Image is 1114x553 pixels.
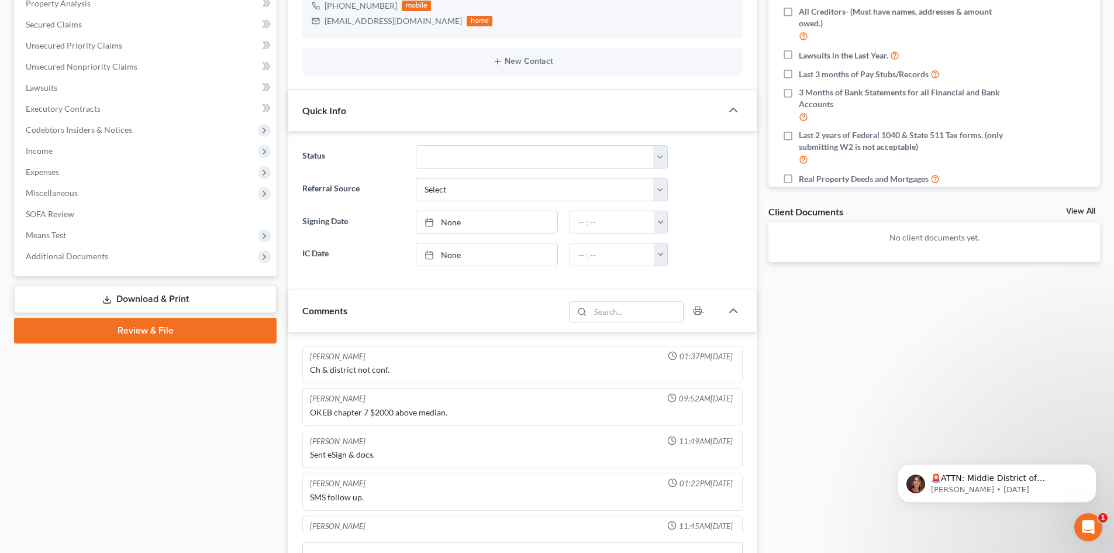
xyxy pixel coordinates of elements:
[680,478,733,489] span: 01:22PM[DATE]
[799,68,929,80] span: Last 3 months of Pay Stubs/Records
[302,305,347,316] span: Comments
[310,436,365,447] div: [PERSON_NAME]
[14,286,277,313] a: Download & Print
[880,439,1114,521] iframe: Intercom notifications message
[26,61,137,71] span: Unsecured Nonpriority Claims
[416,243,557,266] a: None
[26,167,59,177] span: Expenses
[467,16,492,26] div: home
[799,173,929,185] span: Real Property Deeds and Mortgages
[310,407,735,418] div: OKEB chapter 7 $2000 above median.
[310,449,735,461] div: Sent eSign & docs.
[296,243,409,266] label: IC Date
[26,230,66,240] span: Means Test
[799,6,1007,29] span: All Creditors- (Must have names, addresses & amount owed.)
[26,83,57,92] span: Lawsuits
[680,351,733,362] span: 01:37PM[DATE]
[310,393,365,404] div: [PERSON_NAME]
[16,35,277,56] a: Unsecured Priority Claims
[1066,207,1095,215] a: View All
[310,364,735,376] div: Ch & district not conf.
[26,19,82,29] span: Secured Claims
[768,205,843,218] div: Client Documents
[402,1,431,11] div: mobile
[26,188,78,198] span: Miscellaneous
[799,50,888,61] span: Lawsuits in the Last Year.
[310,351,365,362] div: [PERSON_NAME]
[1098,513,1108,523] span: 1
[16,204,277,225] a: SOFA Review
[302,105,346,116] span: Quick Info
[310,478,365,489] div: [PERSON_NAME]
[26,146,53,156] span: Income
[325,15,462,27] div: [EMAIL_ADDRESS][DOMAIN_NAME]
[570,243,654,266] input: -- : --
[26,251,108,261] span: Additional Documents
[16,77,277,98] a: Lawsuits
[26,209,74,219] span: SOFA Review
[591,302,684,322] input: Search...
[416,211,557,233] a: None
[296,178,409,201] label: Referral Source
[778,232,1091,243] p: No client documents yet.
[570,211,654,233] input: -- : --
[26,40,122,50] span: Unsecured Priority Claims
[1074,513,1102,541] iframe: Intercom live chat
[310,492,735,503] div: SMS follow up.
[799,87,1007,110] span: 3 Months of Bank Statements for all Financial and Bank Accounts
[16,98,277,119] a: Executory Contracts
[679,436,733,447] span: 11:49AM[DATE]
[296,211,409,234] label: Signing Date
[14,318,277,344] a: Review & File
[312,57,733,66] button: New Contact
[26,125,132,135] span: Codebtors Insiders & Notices
[679,393,733,404] span: 09:52AM[DATE]
[16,56,277,77] a: Unsecured Nonpriority Claims
[296,145,409,169] label: Status
[26,104,101,114] span: Executory Contracts
[310,521,365,532] div: [PERSON_NAME]
[16,14,277,35] a: Secured Claims
[679,521,733,532] span: 11:45AM[DATE]
[799,129,1007,153] span: Last 2 years of Federal 1040 & State 511 Tax forms. (only submitting W2 is not acceptable)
